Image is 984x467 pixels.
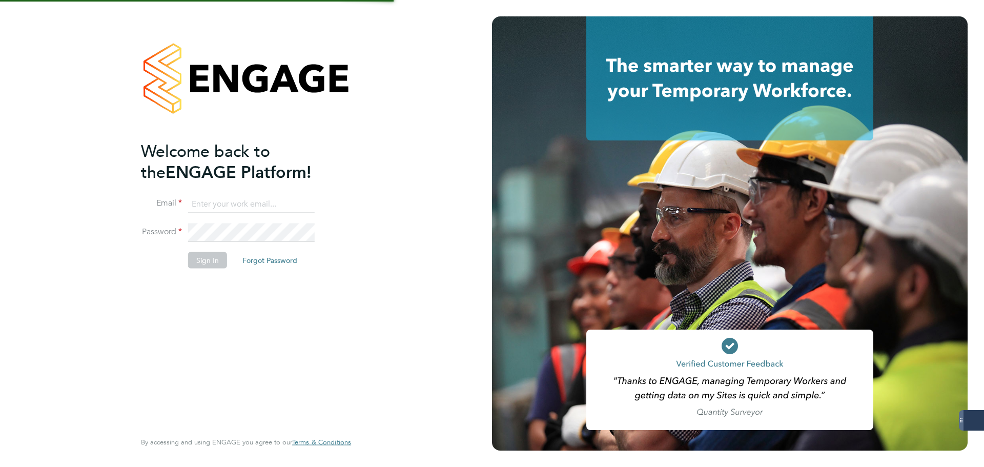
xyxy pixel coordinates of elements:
[188,195,315,213] input: Enter your work email...
[141,438,351,446] span: By accessing and using ENGAGE you agree to our
[141,198,182,209] label: Email
[234,252,305,269] button: Forgot Password
[292,438,351,446] a: Terms & Conditions
[141,227,182,237] label: Password
[141,141,270,182] span: Welcome back to the
[188,252,227,269] button: Sign In
[141,140,341,182] h2: ENGAGE Platform!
